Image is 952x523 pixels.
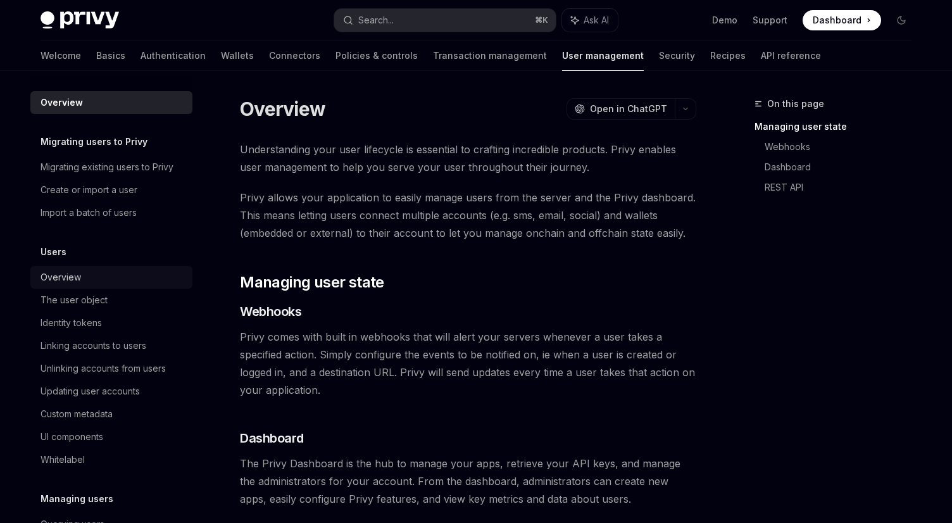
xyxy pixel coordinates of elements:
[240,98,325,120] h1: Overview
[590,103,667,115] span: Open in ChatGPT
[562,9,618,32] button: Ask AI
[41,95,83,110] div: Overview
[41,406,113,422] div: Custom metadata
[240,272,384,293] span: Managing user state
[41,244,66,260] h5: Users
[358,13,394,28] div: Search...
[567,98,675,120] button: Open in ChatGPT
[765,177,922,198] a: REST API
[240,141,696,176] span: Understanding your user lifecycle is essential to crafting incredible products. Privy enables use...
[30,91,192,114] a: Overview
[30,312,192,334] a: Identity tokens
[41,361,166,376] div: Unlinking accounts from users
[767,96,824,111] span: On this page
[141,41,206,71] a: Authentication
[30,266,192,289] a: Overview
[41,205,137,220] div: Import a batch of users
[30,289,192,312] a: The user object
[584,14,609,27] span: Ask AI
[535,15,548,25] span: ⌘ K
[96,41,125,71] a: Basics
[30,403,192,425] a: Custom metadata
[41,491,113,507] h5: Managing users
[41,160,173,175] div: Migrating existing users to Privy
[41,41,81,71] a: Welcome
[41,384,140,399] div: Updating user accounts
[41,11,119,29] img: dark logo
[240,429,304,447] span: Dashboard
[712,14,737,27] a: Demo
[41,315,102,331] div: Identity tokens
[433,41,547,71] a: Transaction management
[240,189,696,242] span: Privy allows your application to easily manage users from the server and the Privy dashboard. Thi...
[41,452,85,467] div: Whitelabel
[753,14,787,27] a: Support
[891,10,911,30] button: Toggle dark mode
[765,137,922,157] a: Webhooks
[30,179,192,201] a: Create or import a user
[334,9,556,32] button: Search...⌘K
[30,201,192,224] a: Import a batch of users
[41,293,108,308] div: The user object
[813,14,861,27] span: Dashboard
[41,429,103,444] div: UI components
[30,448,192,471] a: Whitelabel
[335,41,418,71] a: Policies & controls
[30,334,192,357] a: Linking accounts to users
[765,157,922,177] a: Dashboard
[41,182,137,198] div: Create or import a user
[710,41,746,71] a: Recipes
[803,10,881,30] a: Dashboard
[562,41,644,71] a: User management
[41,134,147,149] h5: Migrating users to Privy
[30,380,192,403] a: Updating user accounts
[30,156,192,179] a: Migrating existing users to Privy
[659,41,695,71] a: Security
[761,41,821,71] a: API reference
[240,328,696,399] span: Privy comes with built in webhooks that will alert your servers whenever a user takes a specified...
[41,338,146,353] div: Linking accounts to users
[240,455,696,508] span: The Privy Dashboard is the hub to manage your apps, retrieve your API keys, and manage the admini...
[240,303,301,320] span: Webhooks
[30,357,192,380] a: Unlinking accounts from users
[221,41,254,71] a: Wallets
[41,270,81,285] div: Overview
[30,425,192,448] a: UI components
[269,41,320,71] a: Connectors
[755,117,922,137] a: Managing user state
